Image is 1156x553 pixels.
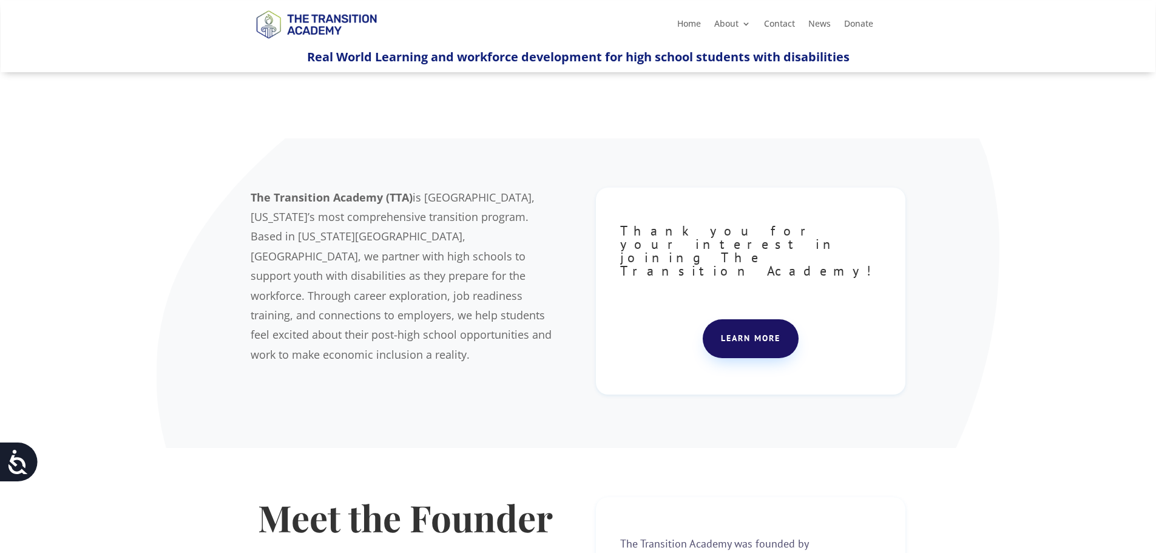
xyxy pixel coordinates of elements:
a: Home [677,19,701,33]
a: Donate [844,19,873,33]
a: Learn more [703,319,799,358]
strong: Meet the Founder [258,493,553,541]
a: Contact [764,19,795,33]
a: Logo-Noticias [251,36,382,48]
a: About [714,19,751,33]
span: is [GEOGRAPHIC_DATA], [US_STATE]’s most comprehensive transition program. Based in [US_STATE][GEO... [251,190,552,362]
span: Thank you for your interest in joining The Transition Academy! [620,222,880,279]
b: The Transition Academy (TTA) [251,190,413,205]
a: News [808,19,831,33]
img: TTA Brand_TTA Primary Logo_Horizontal_Light BG [251,2,382,46]
span: Real World Learning and workforce development for high school students with disabilities [307,49,850,65]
